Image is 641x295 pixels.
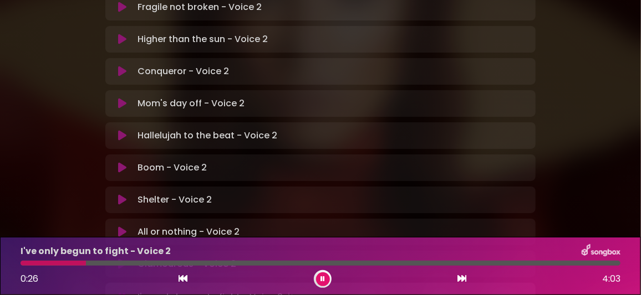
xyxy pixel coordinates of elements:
[21,272,38,285] span: 0:26
[138,129,277,142] p: Hallelujah to the beat - Voice 2
[138,193,212,206] p: Shelter - Voice 2
[602,272,620,286] span: 4:03
[138,33,268,46] p: Higher than the sun - Voice 2
[138,161,207,174] p: Boom - Voice 2
[138,1,262,14] p: Fragile not broken - Voice 2
[21,245,171,258] p: I've only begun to fight - Voice 2
[138,97,245,110] p: Mom's day off - Voice 2
[138,225,240,239] p: All or nothing - Voice 2
[138,65,229,78] p: Conqueror - Voice 2
[582,244,620,258] img: songbox-logo-white.png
